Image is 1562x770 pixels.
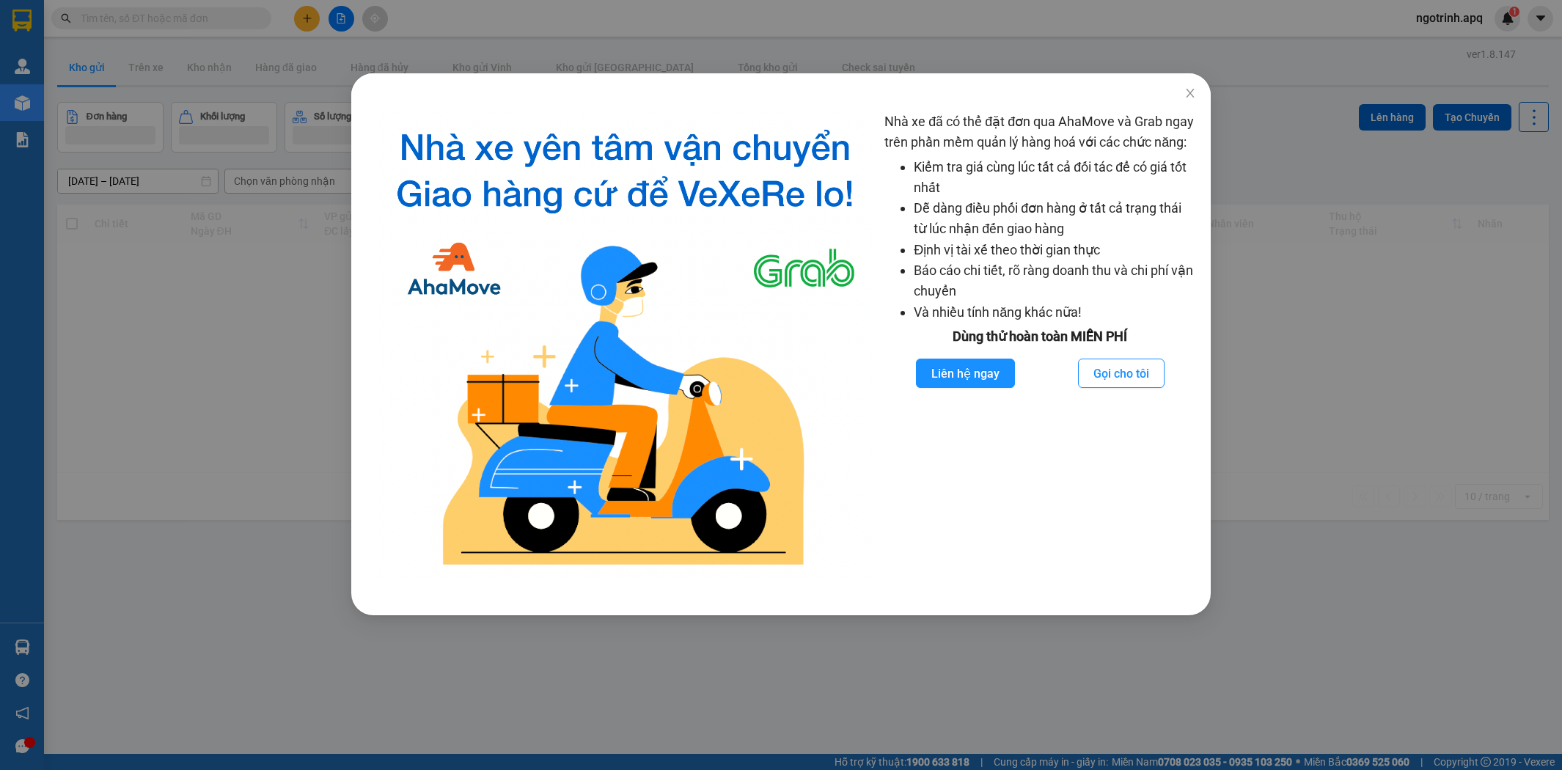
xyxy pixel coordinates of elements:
li: Kiểm tra giá cùng lúc tất cả đối tác để có giá tốt nhất [914,157,1195,199]
img: logo [378,111,873,579]
li: Và nhiều tính năng khác nữa! [914,302,1195,323]
button: Close [1170,73,1211,114]
div: Dùng thử hoàn toàn MIỄN PHÍ [884,326,1195,347]
span: Liên hệ ngay [931,364,1000,383]
li: Báo cáo chi tiết, rõ ràng doanh thu và chi phí vận chuyển [914,260,1195,302]
span: Gọi cho tôi [1093,364,1149,383]
div: Nhà xe đã có thể đặt đơn qua AhaMove và Grab ngay trên phần mềm quản lý hàng hoá với các chức năng: [884,111,1195,579]
button: Gọi cho tôi [1078,359,1165,388]
li: Định vị tài xế theo thời gian thực [914,240,1195,260]
span: close [1184,87,1196,99]
li: Dễ dàng điều phối đơn hàng ở tất cả trạng thái từ lúc nhận đến giao hàng [914,198,1195,240]
button: Liên hệ ngay [916,359,1015,388]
